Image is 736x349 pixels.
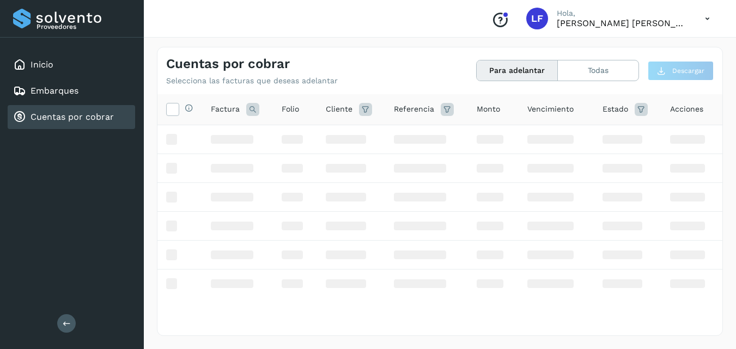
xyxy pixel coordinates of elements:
a: Embarques [31,85,78,96]
button: Todas [558,60,638,81]
p: Hola, [557,9,688,18]
div: Embarques [8,79,135,103]
span: Estado [603,103,628,115]
a: Cuentas por cobrar [31,112,114,122]
div: Cuentas por cobrar [8,105,135,129]
span: Vencimiento [527,103,574,115]
p: Selecciona las facturas que deseas adelantar [166,76,338,85]
button: Para adelantar [477,60,558,81]
span: Monto [477,103,500,115]
span: Folio [282,103,299,115]
span: Cliente [326,103,352,115]
h4: Cuentas por cobrar [166,56,290,72]
span: Acciones [670,103,703,115]
p: Luis Felipe Salamanca Lopez [557,18,688,28]
p: Proveedores [37,23,131,30]
span: Referencia [394,103,434,115]
button: Descargar [648,61,714,81]
span: Factura [211,103,240,115]
a: Inicio [31,59,53,70]
div: Inicio [8,53,135,77]
span: Descargar [672,66,704,76]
